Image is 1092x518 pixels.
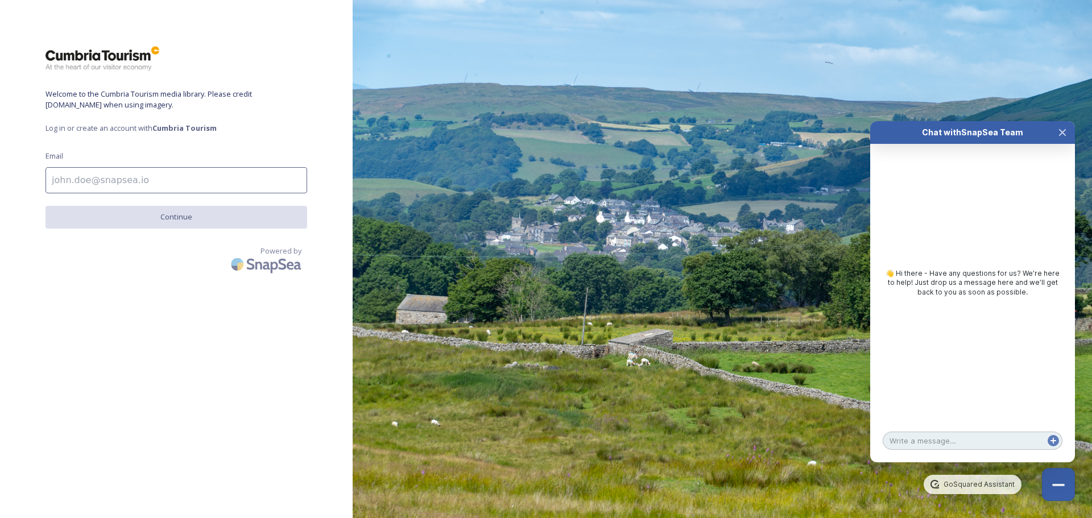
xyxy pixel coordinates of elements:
button: Continue [45,206,307,228]
button: Close Chat [1042,468,1075,501]
img: SnapSea Logo [227,251,307,277]
div: 👋 Hi there - Have any questions for us? We’re here to help! Just drop us a message here and we’ll... [882,268,1064,297]
span: Log in or create an account with [45,123,307,134]
span: Powered by [260,246,301,256]
input: john.doe@snapsea.io [45,167,307,193]
strong: Cumbria Tourism [152,123,217,133]
img: ct_logo.png [45,45,159,72]
span: Email [45,151,63,161]
div: Chat with SnapSea Team [891,127,1054,138]
a: GoSquared Assistant [924,475,1021,494]
span: Welcome to the Cumbria Tourism media library. Please credit [DOMAIN_NAME] when using imagery. [45,89,307,110]
button: Close Chat [1050,121,1075,144]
